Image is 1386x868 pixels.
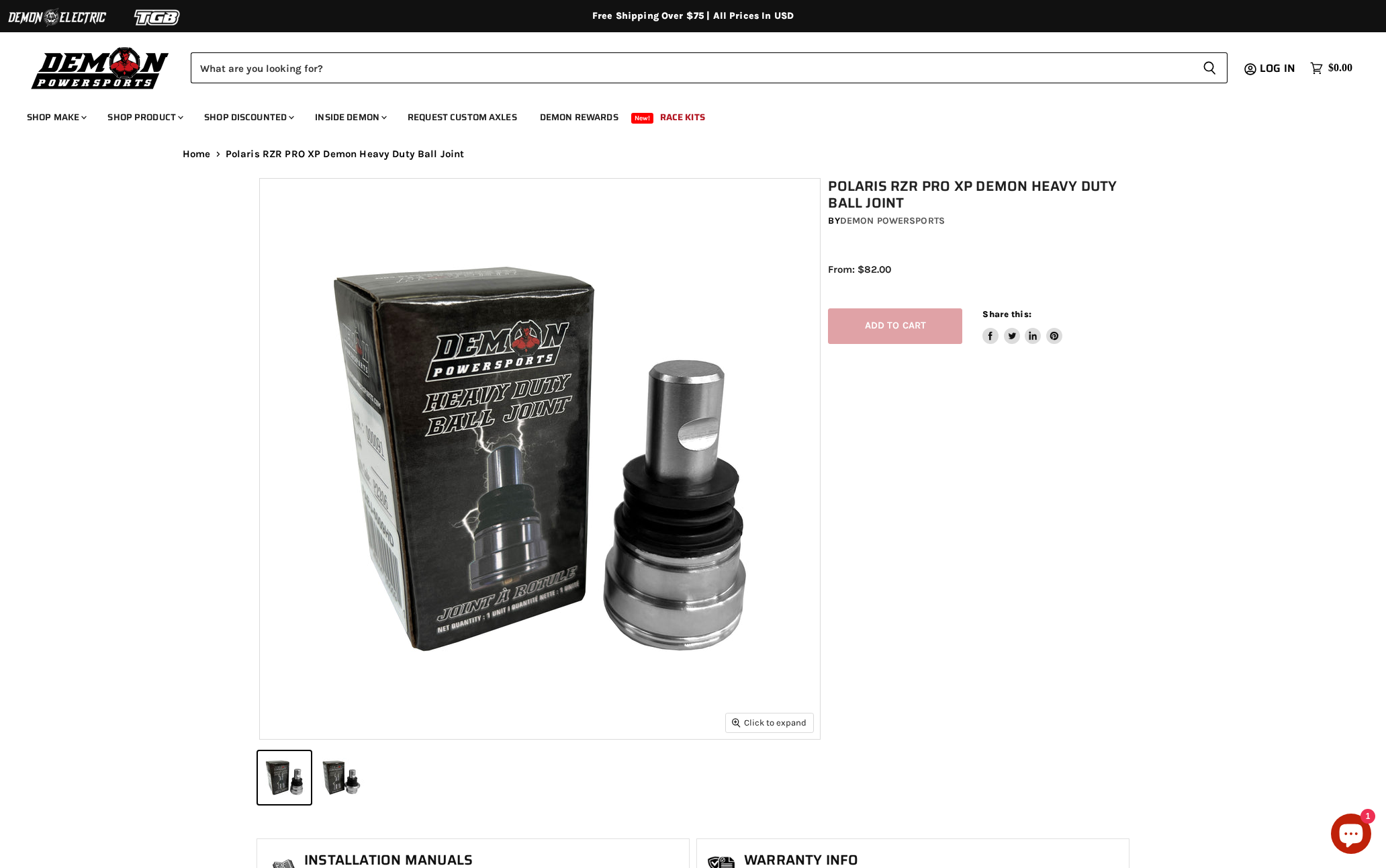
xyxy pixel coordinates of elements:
[726,713,813,732] button: Click to expand
[226,148,465,160] span: Polaris RZR PRO XP Demon Heavy Duty Ball Joint
[1192,52,1228,83] button: Search
[982,309,1031,319] span: Share this:
[17,103,95,131] a: Shop Make
[183,148,211,160] a: Home
[258,751,311,804] button: IMAGE thumbnail
[156,10,1230,22] div: Free Shipping Over $75 | All Prices In USD
[97,103,191,131] a: Shop Product
[156,148,1230,160] nav: Breadcrumbs
[260,179,820,739] img: IMAGE
[1260,60,1295,77] span: Log in
[7,5,107,30] img: Demon Electric Logo 2
[840,215,945,226] a: Demon Powersports
[1254,62,1303,75] a: Log in
[315,751,368,804] button: IMAGE thumbnail
[1327,814,1375,857] inbox-online-store-chat: Shopify online store chat
[1303,58,1359,78] a: $0.00
[828,214,1134,228] div: by
[191,52,1228,83] form: Product
[191,52,1192,83] input: Search
[17,98,1349,131] ul: Main menu
[194,103,302,131] a: Shop Discounted
[530,103,629,131] a: Demon Rewards
[982,308,1062,344] aside: Share this:
[828,263,891,275] span: From: $82.00
[305,103,395,131] a: Inside Demon
[631,113,654,124] span: New!
[650,103,715,131] a: Race Kits
[732,718,806,728] span: Click to expand
[1328,62,1352,75] span: $0.00
[398,103,527,131] a: Request Custom Axles
[107,5,208,30] img: TGB Logo 2
[828,178,1134,212] h1: Polaris RZR PRO XP Demon Heavy Duty Ball Joint
[27,44,174,91] img: Demon Powersports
